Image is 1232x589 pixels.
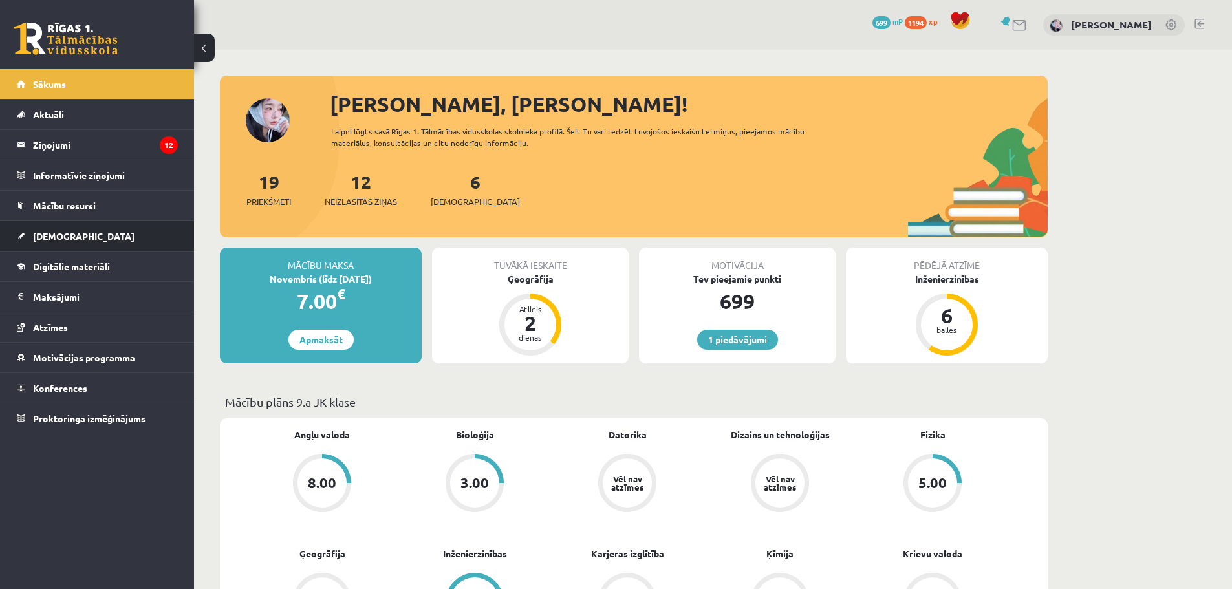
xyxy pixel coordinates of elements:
[246,454,398,515] a: 8.00
[1071,18,1152,31] a: [PERSON_NAME]
[17,221,178,251] a: [DEMOGRAPHIC_DATA]
[17,282,178,312] a: Maksājumi
[33,230,135,242] span: [DEMOGRAPHIC_DATA]
[33,282,178,312] legend: Maksājumi
[905,16,944,27] a: 1194 xp
[431,195,520,208] span: [DEMOGRAPHIC_DATA]
[225,393,1043,411] p: Mācību plāns 9.a JK klase
[246,195,291,208] span: Priekšmeti
[511,313,550,334] div: 2
[33,78,66,90] span: Sākums
[337,284,345,303] span: €
[17,130,178,160] a: Ziņojumi12
[460,476,489,490] div: 3.00
[33,352,135,363] span: Motivācijas programma
[246,170,291,208] a: 19Priekšmeti
[551,454,704,515] a: Vēl nav atzīmes
[17,252,178,281] a: Digitālie materiāli
[432,272,629,358] a: Ģeogrāfija Atlicis 2 dienas
[33,382,87,394] span: Konferences
[639,272,836,286] div: Tev pieejamie punkti
[331,125,828,149] div: Laipni lūgts savā Rīgas 1. Tālmācības vidusskolas skolnieka profilā. Šeit Tu vari redzēt tuvojošo...
[1050,19,1063,32] img: Viktorija Iļjina
[220,286,422,317] div: 7.00
[432,248,629,272] div: Tuvākā ieskaite
[609,428,647,442] a: Datorika
[220,248,422,272] div: Mācību maksa
[846,272,1048,286] div: Inženierzinības
[325,170,397,208] a: 12Neizlasītās ziņas
[17,160,178,190] a: Informatīvie ziņojumi
[872,16,903,27] a: 699 mP
[846,248,1048,272] div: Pēdējā atzīme
[456,428,494,442] a: Bioloģija
[892,16,903,27] span: mP
[511,334,550,341] div: dienas
[766,547,794,561] a: Ķīmija
[17,403,178,433] a: Proktoringa izmēģinājums
[905,16,927,29] span: 1194
[294,428,350,442] a: Angļu valoda
[325,195,397,208] span: Neizlasītās ziņas
[639,286,836,317] div: 699
[330,89,1048,120] div: [PERSON_NAME], [PERSON_NAME]!
[432,272,629,286] div: Ģeogrāfija
[14,23,118,55] a: Rīgas 1. Tālmācības vidusskola
[511,305,550,313] div: Atlicis
[872,16,891,29] span: 699
[918,476,947,490] div: 5.00
[443,547,507,561] a: Inženierzinības
[903,547,962,561] a: Krievu valoda
[17,312,178,342] a: Atzīmes
[929,16,937,27] span: xp
[220,272,422,286] div: Novembris (līdz [DATE])
[731,428,830,442] a: Dizains un tehnoloģijas
[846,272,1048,358] a: Inženierzinības 6 balles
[856,454,1009,515] a: 5.00
[160,136,178,154] i: 12
[398,454,551,515] a: 3.00
[33,321,68,333] span: Atzīmes
[33,160,178,190] legend: Informatīvie ziņojumi
[920,428,946,442] a: Fizika
[33,261,110,272] span: Digitālie materiāli
[609,475,645,491] div: Vēl nav atzīmes
[591,547,664,561] a: Karjeras izglītība
[17,191,178,220] a: Mācību resursi
[299,547,345,561] a: Ģeogrāfija
[927,326,966,334] div: balles
[17,100,178,129] a: Aktuāli
[33,200,96,211] span: Mācību resursi
[17,373,178,403] a: Konferences
[33,412,146,424] span: Proktoringa izmēģinājums
[17,69,178,99] a: Sākums
[288,330,354,350] a: Apmaksāt
[431,170,520,208] a: 6[DEMOGRAPHIC_DATA]
[17,343,178,372] a: Motivācijas programma
[762,475,798,491] div: Vēl nav atzīmes
[704,454,856,515] a: Vēl nav atzīmes
[927,305,966,326] div: 6
[33,130,178,160] legend: Ziņojumi
[697,330,778,350] a: 1 piedāvājumi
[33,109,64,120] span: Aktuāli
[639,248,836,272] div: Motivācija
[308,476,336,490] div: 8.00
